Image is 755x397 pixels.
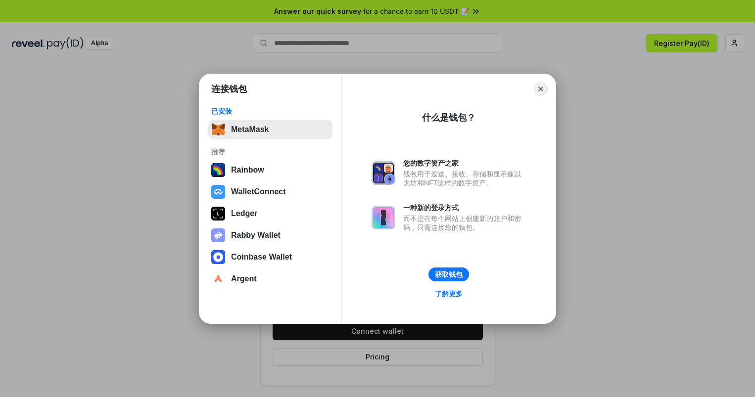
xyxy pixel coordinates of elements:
div: 钱包用于发送、接收、存储和显示像以太坊和NFT这样的数字资产。 [403,170,526,187]
div: MetaMask [231,125,269,134]
div: Rainbow [231,166,264,175]
div: 什么是钱包？ [422,112,475,124]
h1: 连接钱包 [211,83,247,95]
img: svg+xml,%3Csvg%20width%3D%2228%22%20height%3D%2228%22%20viewBox%3D%220%200%2028%2028%22%20fill%3D... [211,250,225,264]
button: Rabby Wallet [208,225,332,245]
button: Argent [208,269,332,289]
button: Close [534,82,548,96]
img: svg+xml,%3Csvg%20width%3D%2228%22%20height%3D%2228%22%20viewBox%3D%220%200%2028%2028%22%20fill%3D... [211,185,225,199]
div: 您的数字资产之家 [403,159,526,168]
div: Coinbase Wallet [231,253,292,262]
button: Rainbow [208,160,332,180]
div: 已安装 [211,107,330,116]
a: 了解更多 [429,287,469,300]
div: 而不是在每个网站上创建新的账户和密码，只需连接您的钱包。 [403,214,526,232]
button: WalletConnect [208,182,332,202]
button: MetaMask [208,120,332,139]
img: svg+xml,%3Csvg%20width%3D%2228%22%20height%3D%2228%22%20viewBox%3D%220%200%2028%2028%22%20fill%3D... [211,272,225,286]
div: WalletConnect [231,187,286,196]
button: Ledger [208,204,332,223]
div: 一种新的登录方式 [403,203,526,212]
div: 了解更多 [435,289,463,298]
div: Argent [231,274,257,283]
div: Ledger [231,209,257,218]
button: 获取钱包 [428,267,469,281]
div: 获取钱包 [435,270,463,279]
img: svg+xml,%3Csvg%20xmlns%3D%22http%3A%2F%2Fwww.w3.org%2F2000%2Fsvg%22%20fill%3D%22none%22%20viewBox... [372,206,395,229]
button: Coinbase Wallet [208,247,332,267]
img: svg+xml,%3Csvg%20width%3D%22120%22%20height%3D%22120%22%20viewBox%3D%220%200%20120%20120%22%20fil... [211,163,225,177]
img: svg+xml,%3Csvg%20fill%3D%22none%22%20height%3D%2233%22%20viewBox%3D%220%200%2035%2033%22%20width%... [211,123,225,136]
img: svg+xml,%3Csvg%20xmlns%3D%22http%3A%2F%2Fwww.w3.org%2F2000%2Fsvg%22%20fill%3D%22none%22%20viewBox... [372,161,395,185]
img: svg+xml,%3Csvg%20xmlns%3D%22http%3A%2F%2Fwww.w3.org%2F2000%2Fsvg%22%20fill%3D%22none%22%20viewBox... [211,228,225,242]
div: Rabby Wallet [231,231,281,240]
img: svg+xml,%3Csvg%20xmlns%3D%22http%3A%2F%2Fwww.w3.org%2F2000%2Fsvg%22%20width%3D%2228%22%20height%3... [211,207,225,221]
div: 推荐 [211,147,330,156]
